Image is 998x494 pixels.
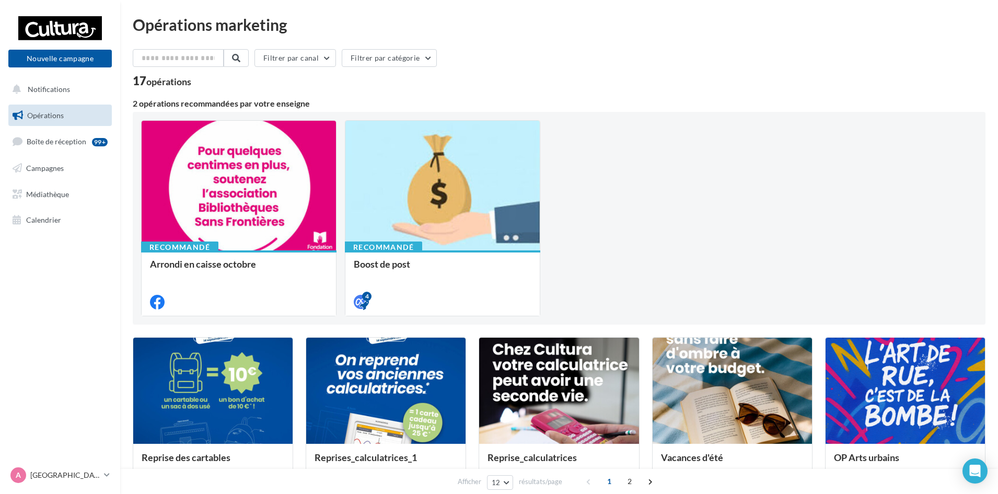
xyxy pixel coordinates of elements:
[27,137,86,146] span: Boîte de réception
[601,473,618,490] span: 1
[6,183,114,205] a: Médiathèque
[6,78,110,100] button: Notifications
[30,470,100,480] p: [GEOGRAPHIC_DATA]
[6,105,114,127] a: Opérations
[16,470,21,480] span: A
[146,77,191,86] div: opérations
[342,49,437,67] button: Filtrer par catégorie
[458,477,481,487] span: Afficher
[492,478,501,487] span: 12
[621,473,638,490] span: 2
[6,157,114,179] a: Campagnes
[488,452,630,473] div: Reprise_calculatrices
[487,475,514,490] button: 12
[150,259,328,280] div: Arrondi en caisse octobre
[8,50,112,67] button: Nouvelle campagne
[92,138,108,146] div: 99+
[26,215,61,224] span: Calendrier
[345,242,422,253] div: Recommandé
[142,452,284,473] div: Reprise des cartables
[133,17,985,32] div: Opérations marketing
[133,99,985,108] div: 2 opérations recommandées par votre enseigne
[133,75,191,87] div: 17
[141,242,218,253] div: Recommandé
[315,452,457,473] div: Reprises_calculatrices_1
[28,85,70,94] span: Notifications
[354,259,531,280] div: Boost de post
[27,111,64,120] span: Opérations
[834,452,977,473] div: OP Arts urbains
[8,465,112,485] a: A [GEOGRAPHIC_DATA]
[362,292,372,301] div: 4
[254,49,336,67] button: Filtrer par canal
[26,189,69,198] span: Médiathèque
[6,130,114,153] a: Boîte de réception99+
[519,477,562,487] span: résultats/page
[6,209,114,231] a: Calendrier
[962,458,988,484] div: Open Intercom Messenger
[26,164,64,173] span: Campagnes
[661,452,804,473] div: Vacances d'été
